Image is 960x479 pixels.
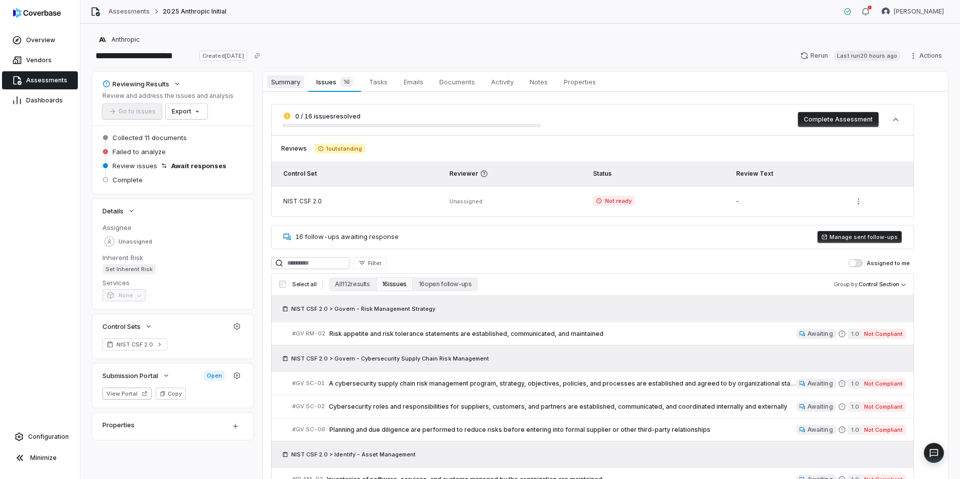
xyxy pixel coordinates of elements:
[435,75,479,88] span: Documents
[4,428,76,446] a: Configuration
[166,104,207,119] button: Export
[26,56,52,64] span: Vendors
[295,112,361,120] span: 0 / 16 issues resolved
[102,92,233,100] p: Review and address the issues and analysis
[108,8,150,16] a: Assessments
[281,145,307,153] span: Reviews
[834,281,858,288] span: Group by
[848,329,861,339] span: 1.0
[26,36,55,44] span: Overview
[102,79,169,88] div: Reviewing Results
[848,425,861,435] span: 1.0
[593,170,612,177] span: Status
[292,322,906,345] a: #GV.RM-02Risk appetite and risk tolerance statements are established, communicated, and maintaine...
[849,259,910,267] label: Assigned to me
[526,75,552,88] span: Notes
[4,448,76,468] button: Minimize
[292,372,906,395] a: #GV.SC-01A cybersecurity supply chain risk management program, strategy, objectives, policies, an...
[292,426,325,433] span: # GV.SC-06
[102,338,167,350] a: NIST CSF 2.0
[102,206,124,215] span: Details
[882,8,890,16] img: Luke Taylor avatar
[329,330,796,338] span: Risk appetite and risk tolerance statements are established, communicated, and maintained
[102,264,156,274] span: Set Inherent Risk
[13,8,61,18] img: logo-D7KZi-bG.svg
[449,198,483,205] span: Unassigned
[111,36,140,44] span: Anthropic
[736,170,773,177] span: Review Text
[329,380,796,388] span: A cybersecurity supply chain risk management program, strategy, objectives, policies, and process...
[291,354,489,363] span: NIST CSF 2.0 > Govern - Cybersecurity Supply Chain Risk Management
[817,231,902,243] button: Manage sent follow-ups
[295,232,399,241] span: 16 follow-ups awaiting response
[116,340,153,348] span: NIST CSF 2.0
[283,170,317,177] span: Control Set
[449,170,581,178] span: Reviewer
[2,91,78,109] a: Dashboards
[848,402,861,412] span: 1.0
[102,388,152,400] button: View Portal
[291,450,416,458] span: NIST CSF 2.0 > Identify - Asset Management
[861,329,906,339] span: Not Compliant
[99,202,139,220] button: Details
[312,75,356,89] span: Issues
[876,4,950,19] button: Luke Taylor avatar[PERSON_NAME]
[267,75,304,88] span: Summary
[413,277,478,291] button: 16 open follow-ups
[292,330,325,337] span: # GV.RM-02
[102,223,243,232] dt: Assignee
[560,75,600,88] span: Properties
[834,51,900,61] span: Last run 20 hours ago
[292,395,906,418] a: #GV.SC-02Cybersecurity roles and responsibilities for suppliers, customers, and partners are esta...
[156,388,186,400] button: Copy
[848,379,861,389] span: 1.0
[400,75,427,88] span: Emails
[861,402,906,412] span: Not Compliant
[30,454,57,462] span: Minimize
[353,257,386,269] button: Filter
[365,75,392,88] span: Tasks
[99,75,184,93] button: Reviewing Results
[102,278,243,287] dt: Services
[849,259,863,267] button: Assigned to me
[292,281,316,288] span: Select all
[94,31,143,49] button: https://anthropic.com/Anthropic
[204,371,225,381] span: Open
[2,71,78,89] a: Assessments
[26,96,63,104] span: Dashboards
[199,51,247,61] span: Created [DATE]
[807,403,832,411] span: Awaiting
[736,197,839,205] div: -
[26,76,67,84] span: Assessments
[794,48,906,63] button: RerunLast run20 hours ago
[112,133,187,142] span: Collected 11 documents
[112,147,166,156] span: Failed to analyze
[807,426,832,434] span: Awaiting
[894,8,944,16] span: [PERSON_NAME]
[248,47,266,65] button: Copy link
[112,175,143,184] span: Complete
[340,77,353,87] span: 16
[329,426,796,434] span: Planning and due diligence are performed to reduce risks before entering into formal supplier or ...
[2,51,78,69] a: Vendors
[329,277,376,291] button: All 112 results
[292,403,325,410] span: # GV.SC-02
[112,161,157,170] span: Review issues
[279,281,286,288] input: Select all
[807,330,832,338] span: Awaiting
[102,371,158,380] span: Submission Portal
[291,305,435,313] span: NIST CSF 2.0 > Govern - Risk Management Strategy
[906,48,948,63] button: Actions
[487,75,518,88] span: Activity
[171,161,226,170] span: Await responses
[283,197,437,205] div: NIST CSF 2.0
[329,403,796,411] span: Cybersecurity roles and responsibilities for suppliers, customers, and partners are established, ...
[807,380,832,388] span: Awaiting
[368,260,382,267] span: Filter
[118,238,152,246] span: Unassigned
[292,418,906,441] a: #GV.SC-06Planning and due diligence are performed to reduce risks before entering into formal sup...
[102,253,243,262] dt: Inherent Risk
[376,277,413,291] button: 16 issues
[798,112,879,127] button: Complete Assessment
[163,8,226,16] span: 2025 Anthropic Initial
